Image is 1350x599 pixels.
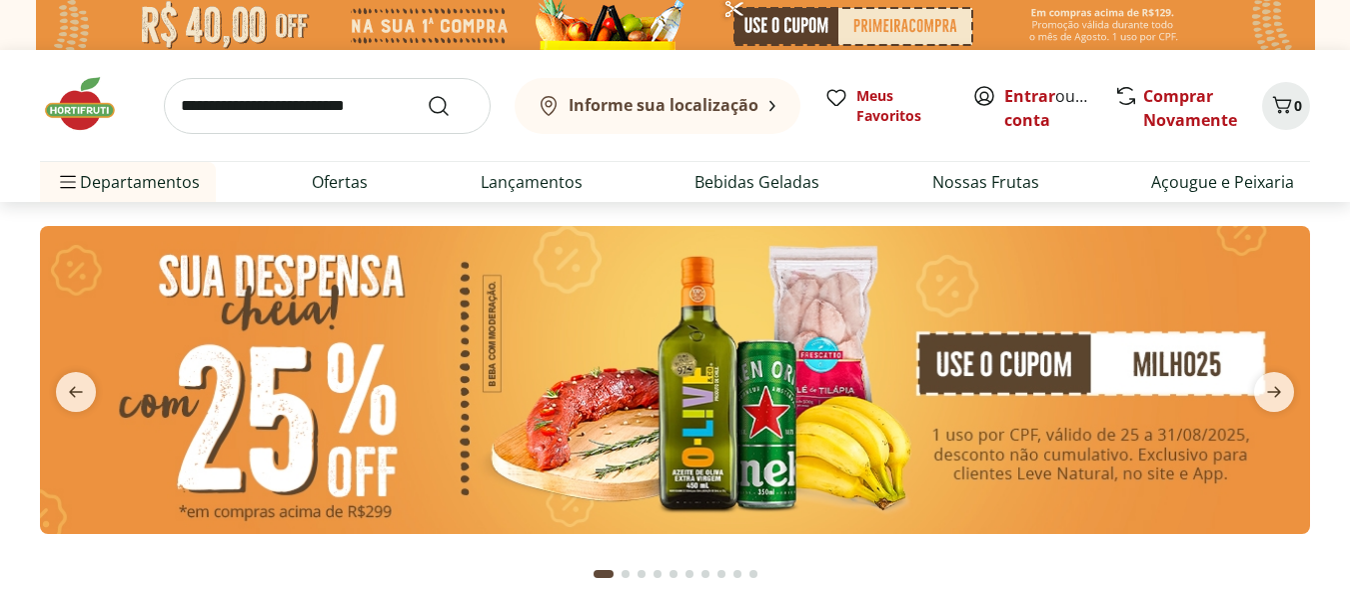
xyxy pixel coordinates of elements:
[312,170,368,194] a: Ofertas
[713,550,729,598] button: Go to page 8 from fs-carousel
[1004,85,1114,131] a: Criar conta
[1151,170,1294,194] a: Açougue e Peixaria
[1004,85,1055,107] a: Entrar
[481,170,583,194] a: Lançamentos
[856,86,948,126] span: Meus Favoritos
[932,170,1039,194] a: Nossas Frutas
[694,170,819,194] a: Bebidas Geladas
[729,550,745,598] button: Go to page 9 from fs-carousel
[681,550,697,598] button: Go to page 6 from fs-carousel
[56,158,200,206] span: Departamentos
[745,550,761,598] button: Go to page 10 from fs-carousel
[1004,84,1093,132] span: ou
[164,78,491,134] input: search
[824,86,948,126] a: Meus Favoritos
[569,94,758,116] b: Informe sua localização
[1294,96,1302,115] span: 0
[427,94,475,118] button: Submit Search
[56,158,80,206] button: Menu
[40,226,1310,534] img: cupom
[650,550,666,598] button: Go to page 4 from fs-carousel
[666,550,681,598] button: Go to page 5 from fs-carousel
[590,550,618,598] button: Current page from fs-carousel
[40,74,140,134] img: Hortifruti
[618,550,634,598] button: Go to page 2 from fs-carousel
[1238,372,1310,412] button: next
[697,550,713,598] button: Go to page 7 from fs-carousel
[1143,85,1237,131] a: Comprar Novamente
[1262,82,1310,130] button: Carrinho
[40,372,112,412] button: previous
[515,78,800,134] button: Informe sua localização
[634,550,650,598] button: Go to page 3 from fs-carousel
